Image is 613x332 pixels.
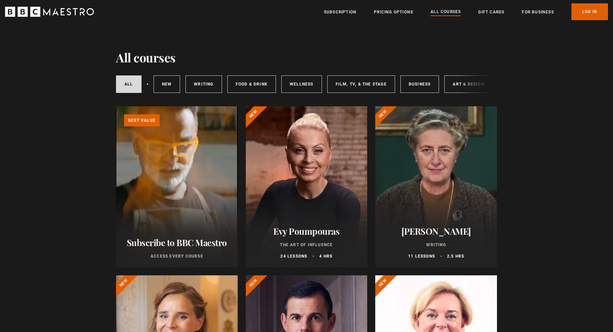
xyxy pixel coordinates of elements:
[522,9,554,15] a: For business
[324,9,356,15] a: Subscription
[400,75,439,93] a: Business
[254,242,359,248] p: The Art of Influence
[431,8,461,16] a: All Courses
[374,9,413,15] a: Pricing Options
[5,7,94,17] svg: BBC Maestro
[571,3,608,20] a: Log In
[280,253,307,259] p: 24 lessons
[227,75,276,93] a: Food & Drink
[246,106,368,267] a: Evy Poumpouras The Art of Influence 24 lessons 4 hrs New
[478,9,504,15] a: Gift Cards
[447,253,464,259] p: 2.5 hrs
[375,106,497,267] a: [PERSON_NAME] Writing 11 lessons 2.5 hrs New
[383,242,489,248] p: Writing
[124,114,160,126] p: Best value
[185,75,222,93] a: Writing
[327,75,395,93] a: Film, TV, & The Stage
[324,3,608,20] nav: Primary
[281,75,322,93] a: Wellness
[254,226,359,236] h2: Evy Poumpouras
[319,253,332,259] p: 4 hrs
[154,75,180,93] a: New
[444,75,492,93] a: Art & Design
[408,253,435,259] p: 11 lessons
[116,50,176,64] h1: All courses
[116,75,142,93] a: All
[383,226,489,236] h2: [PERSON_NAME]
